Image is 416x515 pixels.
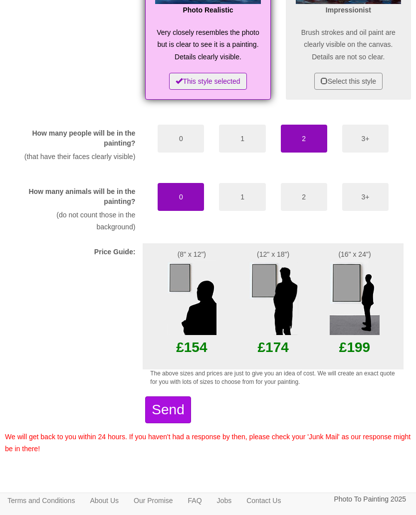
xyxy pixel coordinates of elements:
[239,493,288,508] a: Contact Us
[248,260,298,335] img: Example size of a Midi painting
[167,260,216,335] img: Example size of a small painting
[158,183,204,211] button: 0
[155,26,260,63] p: Very closely resembles the photo but is clear to see it is a painting. Details clearly visible.
[281,183,327,211] button: 2
[155,4,260,16] p: Photo Realistic
[248,248,298,261] p: (12" x 18")
[342,125,389,153] button: 3+
[296,4,401,16] p: Impressionist
[296,26,401,63] p: Brush strokes and oil paint are clearly visible on the canvas. Details are not so clear.
[209,493,239,508] a: Jobs
[281,125,327,153] button: 2
[219,125,265,153] button: 1
[342,183,389,211] button: 3+
[145,396,191,423] button: Send
[248,335,298,359] p: £174
[20,151,135,163] p: (that have their faces clearly visible)
[5,431,411,455] p: We will get back to you within 24 hours. If you haven't had a response by then, please check your...
[158,125,204,153] button: 0
[313,248,396,261] p: (16" x 24")
[313,335,396,359] p: £199
[314,73,383,90] button: Select this style
[330,260,380,335] img: Example size of a large painting
[20,128,135,148] label: How many people will be in the painting?
[150,335,233,359] p: £154
[181,493,209,508] a: FAQ
[150,369,396,386] p: The above sizes and prices are just to give you an idea of cost. We will create an exact quote fo...
[126,493,181,508] a: Our Promise
[334,493,406,506] p: Photo To Painting 2025
[169,73,246,90] button: This style selected
[219,183,265,211] button: 1
[94,247,135,257] label: Price Guide:
[20,186,135,206] label: How many animals will be in the painting?
[82,493,126,508] a: About Us
[150,248,233,261] p: (8" x 12")
[20,209,135,233] p: (do not count those in the background)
